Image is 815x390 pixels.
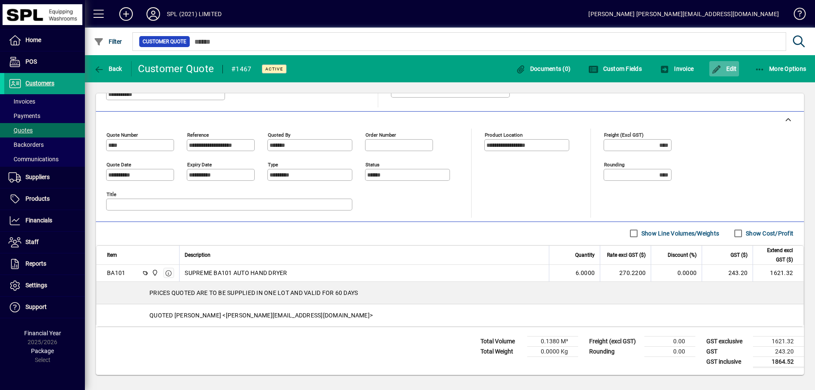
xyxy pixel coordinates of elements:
[515,65,570,72] span: Documents (0)
[265,66,283,72] span: Active
[753,61,809,76] button: More Options
[107,161,131,167] mat-label: Quote date
[588,65,642,72] span: Custom Fields
[268,161,278,167] mat-label: Type
[187,161,212,167] mat-label: Expiry date
[96,304,804,326] div: QUOTED [PERSON_NAME] <[PERSON_NAME][EMAIL_ADDRESS][DOMAIN_NAME]>
[85,61,132,76] app-page-header-button: Back
[25,238,39,245] span: Staff
[107,269,125,277] div: BA101
[4,253,85,275] a: Reports
[527,346,578,356] td: 0.0000 Kg
[25,303,47,310] span: Support
[25,58,37,65] span: POS
[25,217,52,224] span: Financials
[231,62,251,76] div: #1467
[143,37,186,46] span: Customer Quote
[651,265,702,282] td: 0.0000
[185,269,287,277] span: SUPREME BA101 AUTO HAND DRYER
[644,336,695,346] td: 0.00
[702,336,753,346] td: GST exclusive
[755,65,807,72] span: More Options
[94,65,122,72] span: Back
[668,250,697,260] span: Discount (%)
[8,141,44,148] span: Backorders
[140,6,167,22] button: Profile
[94,38,122,45] span: Filter
[25,282,47,289] span: Settings
[753,336,804,346] td: 1621.32
[476,346,527,356] td: Total Weight
[485,132,523,137] mat-label: Product location
[644,346,695,356] td: 0.00
[4,51,85,73] a: POS
[753,356,804,367] td: 1864.52
[107,191,116,197] mat-label: Title
[8,112,40,119] span: Payments
[4,152,85,166] a: Communications
[112,6,140,22] button: Add
[107,132,138,137] mat-label: Quote number
[4,210,85,231] a: Financials
[476,336,527,346] td: Total Volume
[92,61,124,76] button: Back
[585,336,644,346] td: Freight (excl GST)
[604,161,624,167] mat-label: Rounding
[268,132,290,137] mat-label: Quoted by
[586,61,644,76] button: Custom Fields
[4,137,85,152] a: Backorders
[8,156,59,163] span: Communications
[4,94,85,109] a: Invoices
[8,98,35,105] span: Invoices
[731,250,748,260] span: GST ($)
[576,269,595,277] span: 6.0000
[753,346,804,356] td: 243.20
[138,62,214,76] div: Customer Quote
[107,250,117,260] span: Item
[4,232,85,253] a: Staff
[149,268,159,278] span: SPL (2021) Limited
[787,2,804,29] a: Knowledge Base
[753,265,804,282] td: 1621.32
[702,346,753,356] td: GST
[4,30,85,51] a: Home
[658,61,696,76] button: Invoice
[4,275,85,296] a: Settings
[4,123,85,137] a: Quotes
[604,132,644,137] mat-label: Freight (excl GST)
[585,346,644,356] td: Rounding
[660,65,694,72] span: Invoice
[607,250,646,260] span: Rate excl GST ($)
[365,161,379,167] mat-label: Status
[4,109,85,123] a: Payments
[25,36,41,43] span: Home
[709,61,739,76] button: Edit
[744,229,793,238] label: Show Cost/Profit
[24,330,61,337] span: Financial Year
[4,188,85,210] a: Products
[167,7,222,21] div: SPL (2021) LIMITED
[640,229,719,238] label: Show Line Volumes/Weights
[513,61,573,76] button: Documents (0)
[185,250,211,260] span: Description
[702,265,753,282] td: 243.20
[25,195,50,202] span: Products
[25,80,54,87] span: Customers
[96,282,804,304] div: PRICES QUOTED ARE TO BE SUPPLIED IN ONE LOT AND VALID FOR 60 DAYS
[365,132,396,137] mat-label: Order number
[4,167,85,188] a: Suppliers
[605,269,646,277] div: 270.2200
[92,34,124,49] button: Filter
[711,65,737,72] span: Edit
[4,297,85,318] a: Support
[588,7,779,21] div: [PERSON_NAME] [PERSON_NAME][EMAIL_ADDRESS][DOMAIN_NAME]
[527,336,578,346] td: 0.1380 M³
[187,132,209,137] mat-label: Reference
[31,348,54,354] span: Package
[575,250,595,260] span: Quantity
[25,174,50,180] span: Suppliers
[758,246,793,264] span: Extend excl GST ($)
[25,260,46,267] span: Reports
[8,127,33,134] span: Quotes
[702,356,753,367] td: GST inclusive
